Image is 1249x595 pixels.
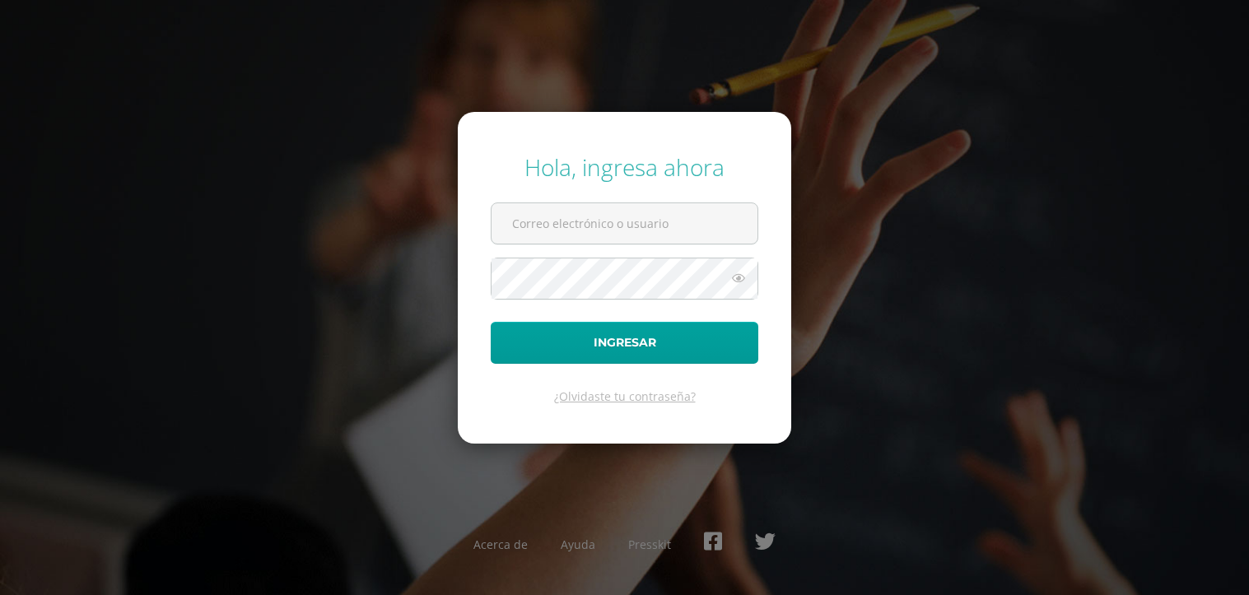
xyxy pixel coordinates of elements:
[554,388,696,404] a: ¿Olvidaste tu contraseña?
[561,537,595,552] a: Ayuda
[492,203,757,244] input: Correo electrónico o usuario
[473,537,528,552] a: Acerca de
[491,322,758,364] button: Ingresar
[628,537,671,552] a: Presskit
[491,151,758,183] div: Hola, ingresa ahora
